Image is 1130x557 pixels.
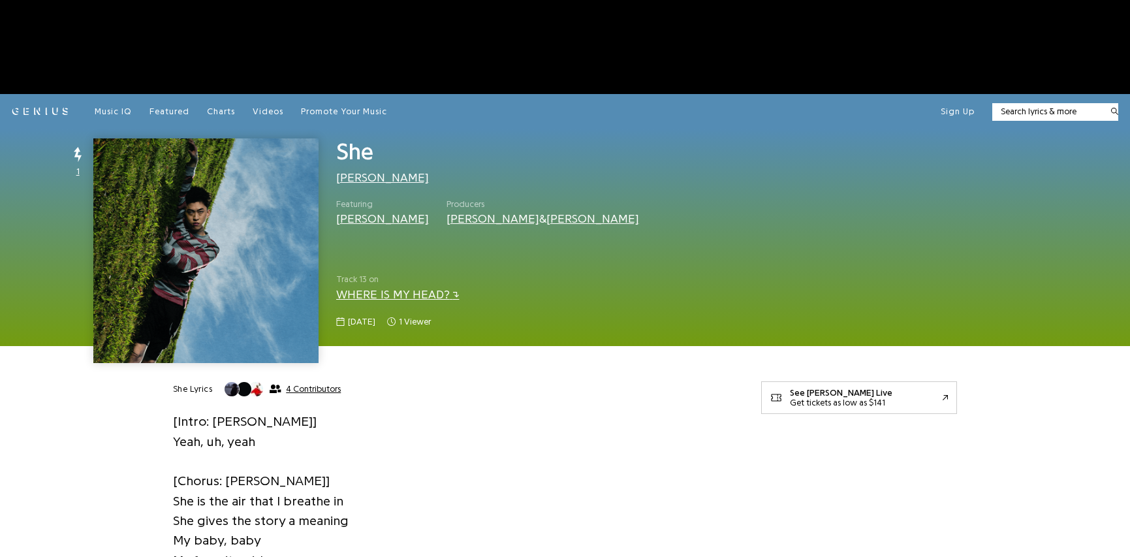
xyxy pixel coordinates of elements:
[301,107,387,116] span: Promote Your Music
[207,107,235,116] span: Charts
[387,315,431,328] span: 1 viewer
[286,384,341,394] span: 4 Contributors
[761,150,762,151] iframe: Primis Frame
[336,198,429,211] span: Featuring
[93,138,318,363] img: Cover art for She by Rich Brian
[336,172,429,183] a: [PERSON_NAME]
[224,381,341,397] button: 4 Contributors
[253,106,283,118] a: Videos
[447,210,639,227] div: &
[348,315,375,328] span: [DATE]
[336,140,373,163] span: She
[95,106,132,118] a: Music IQ
[941,106,975,118] button: Sign Up
[76,165,80,178] span: 1
[207,106,235,118] a: Charts
[992,105,1103,118] input: Search lyrics & more
[761,381,957,414] a: See [PERSON_NAME] LiveGet tickets as low as $141
[95,107,132,116] span: Music IQ
[546,213,639,225] a: [PERSON_NAME]
[149,106,189,118] a: Featured
[173,383,213,395] h2: She Lyrics
[447,213,539,225] a: [PERSON_NAME]
[447,198,639,211] span: Producers
[301,106,387,118] a: Promote Your Music
[336,289,460,300] a: WHERE IS MY HEAD?
[790,388,892,398] div: See [PERSON_NAME] Live
[336,213,429,225] a: [PERSON_NAME]
[399,315,431,328] span: 1 viewer
[336,273,744,286] span: Track 13 on
[253,107,283,116] span: Videos
[149,107,189,116] span: Featured
[790,398,892,407] div: Get tickets as low as $141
